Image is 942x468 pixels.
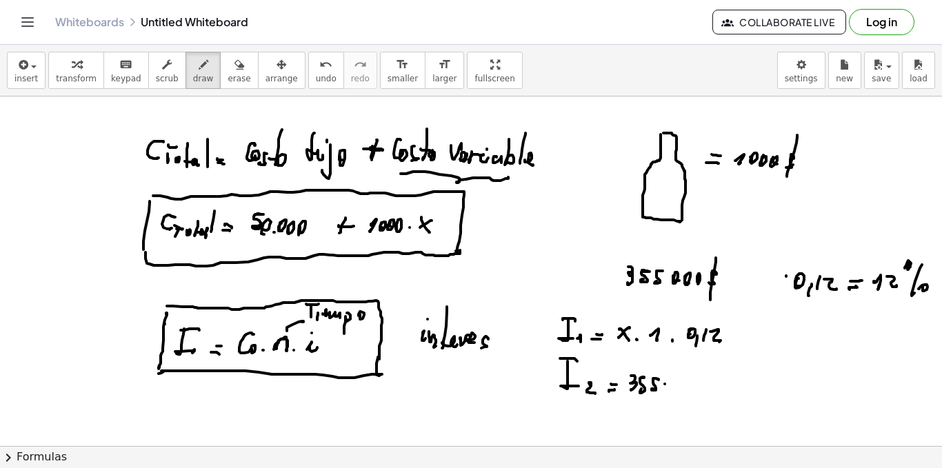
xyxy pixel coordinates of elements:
[902,52,935,89] button: load
[111,74,141,83] span: keypad
[343,52,377,89] button: redoredo
[864,52,899,89] button: save
[836,74,853,83] span: new
[388,74,418,83] span: smaller
[265,74,298,83] span: arrange
[148,52,186,89] button: scrub
[186,52,221,89] button: draw
[156,74,179,83] span: scrub
[55,15,124,29] a: Whiteboards
[193,74,214,83] span: draw
[316,74,337,83] span: undo
[258,52,305,89] button: arrange
[228,74,250,83] span: erase
[56,74,97,83] span: transform
[910,74,928,83] span: load
[724,16,834,28] span: Collaborate Live
[14,74,38,83] span: insert
[785,74,818,83] span: settings
[103,52,149,89] button: keyboardkeypad
[425,52,464,89] button: format_sizelarger
[432,74,457,83] span: larger
[354,57,367,73] i: redo
[474,74,514,83] span: fullscreen
[828,52,861,89] button: new
[119,57,132,73] i: keyboard
[777,52,825,89] button: settings
[396,57,409,73] i: format_size
[872,74,891,83] span: save
[467,52,522,89] button: fullscreen
[712,10,846,34] button: Collaborate Live
[380,52,425,89] button: format_sizesmaller
[48,52,104,89] button: transform
[7,52,46,89] button: insert
[308,52,344,89] button: undoundo
[438,57,451,73] i: format_size
[319,57,332,73] i: undo
[849,9,914,35] button: Log in
[220,52,258,89] button: erase
[351,74,370,83] span: redo
[17,11,39,33] button: Toggle navigation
